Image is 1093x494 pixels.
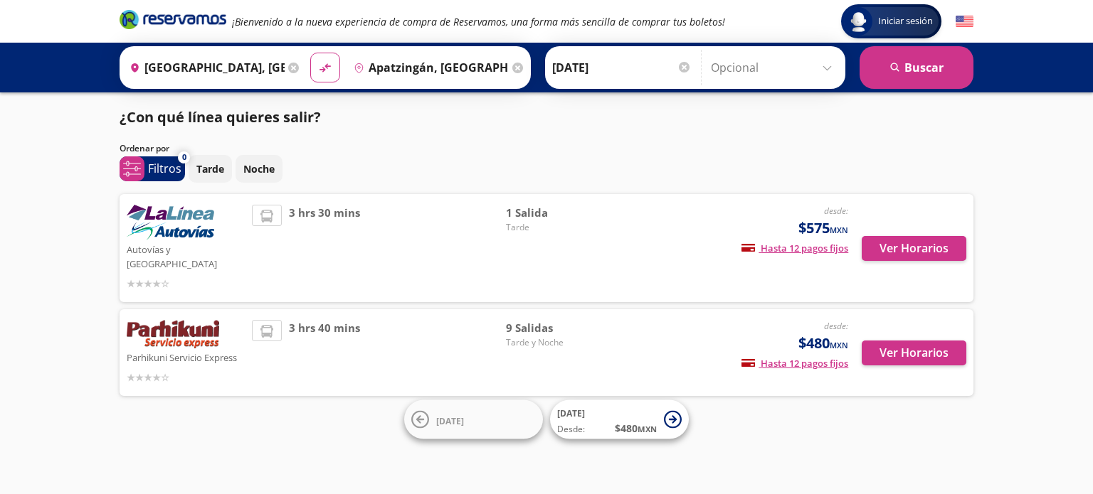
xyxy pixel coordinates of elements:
p: Parhikuni Servicio Express [127,348,245,365]
span: 0 [182,151,186,163]
p: Noche [243,161,275,176]
span: 1 Salida [506,205,606,221]
span: Hasta 12 pagos fijos [741,357,848,370]
button: [DATE]Desde:$480MXN [550,400,689,439]
span: Tarde [506,221,606,234]
button: 0Filtros [120,156,185,181]
a: Brand Logo [120,9,226,34]
input: Opcional [711,50,838,85]
input: Buscar Destino [348,50,509,85]
span: Tarde y Noche [506,336,606,349]
span: [DATE] [436,414,464,426]
span: [DATE] [557,407,585,419]
span: Iniciar sesión [872,14,939,28]
img: Autovías y La Línea [127,205,214,240]
span: Desde: [557,423,585,436]
button: Tarde [189,155,232,183]
button: Ver Horarios [862,340,966,365]
img: Parhikuni Servicio Express [127,320,219,348]
span: Hasta 12 pagos fijos [741,242,848,254]
i: Brand Logo [120,9,226,30]
p: ¿Con qué línea quieres salir? [120,107,321,128]
em: desde: [824,320,848,332]
button: English [956,13,973,31]
button: Buscar [860,46,973,89]
small: MXN [830,340,848,350]
input: Buscar Origen [124,50,285,85]
span: 9 Salidas [506,320,606,336]
button: Ver Horarios [862,236,966,261]
em: desde: [824,205,848,217]
button: Noche [236,155,283,183]
span: 3 hrs 30 mins [289,205,360,291]
span: 3 hrs 40 mins [289,320,360,385]
p: Autovías y [GEOGRAPHIC_DATA] [127,240,245,271]
input: Elegir Fecha [552,50,692,85]
small: MXN [638,424,657,434]
small: MXN [830,225,848,235]
span: $575 [798,218,848,239]
p: Tarde [196,161,224,176]
em: ¡Bienvenido a la nueva experiencia de compra de Reservamos, una forma más sencilla de comprar tus... [232,15,725,28]
p: Filtros [148,160,181,177]
span: $ 480 [615,421,657,436]
button: [DATE] [404,400,543,439]
span: $480 [798,333,848,354]
p: Ordenar por [120,142,169,155]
